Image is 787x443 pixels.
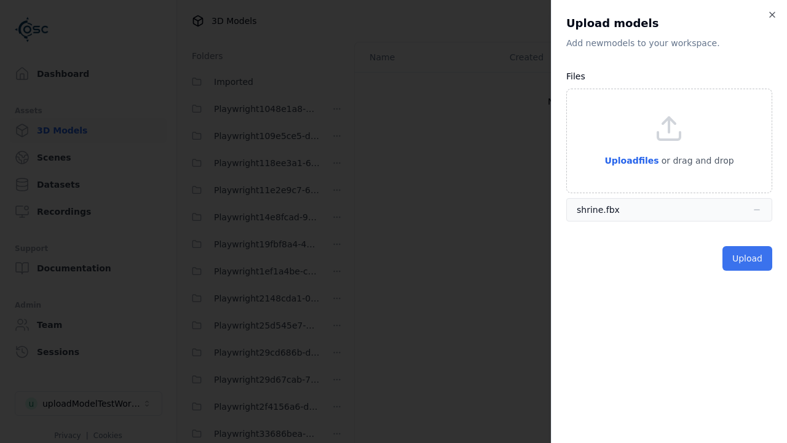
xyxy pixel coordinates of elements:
[566,15,772,32] h2: Upload models
[722,246,772,271] button: Upload
[659,153,734,168] p: or drag and drop
[566,71,585,81] label: Files
[577,204,620,216] div: shrine.fbx
[566,37,772,49] p: Add new model s to your workspace.
[604,156,658,166] span: Upload files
